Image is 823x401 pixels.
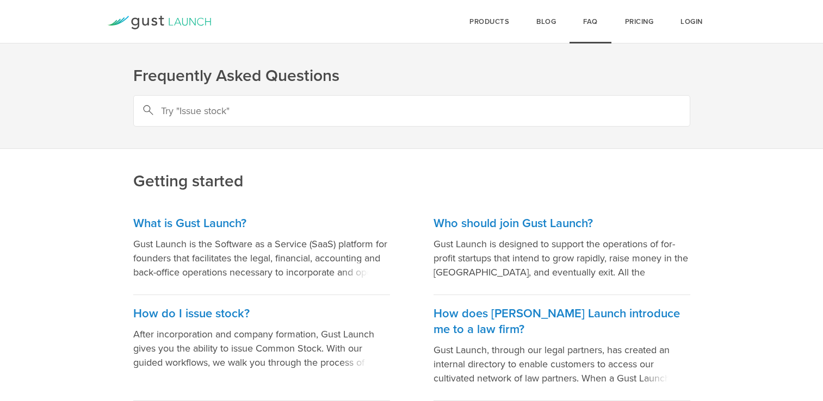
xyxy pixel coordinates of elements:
[434,343,690,385] p: Gust Launch, through our legal partners, has created an internal directory to enable customers to...
[133,65,690,87] h1: Frequently Asked Questions
[133,216,390,231] h3: What is Gust Launch?
[133,327,390,369] p: After incorporation and company formation, Gust Launch gives you the ability to issue Common Stoc...
[133,295,390,401] a: How do I issue stock? After incorporation and company formation, Gust Launch gives you the abilit...
[133,205,390,295] a: What is Gust Launch? Gust Launch is the Software as a Service (SaaS) platform for founders that f...
[133,95,690,127] input: Try "Issue stock"
[133,237,390,279] p: Gust Launch is the Software as a Service (SaaS) platform for founders that facilitates the legal,...
[434,216,690,231] h3: Who should join Gust Launch?
[434,306,690,337] h3: How does [PERSON_NAME] Launch introduce me to a law firm?
[434,295,690,401] a: How does [PERSON_NAME] Launch introduce me to a law firm? Gust Launch, through our legal partners...
[133,97,690,192] h2: Getting started
[434,237,690,279] p: Gust Launch is designed to support the operations of for-profit startups that intend to grow rapi...
[133,306,390,322] h3: How do I issue stock?
[434,205,690,295] a: Who should join Gust Launch? Gust Launch is designed to support the operations of for-profit star...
